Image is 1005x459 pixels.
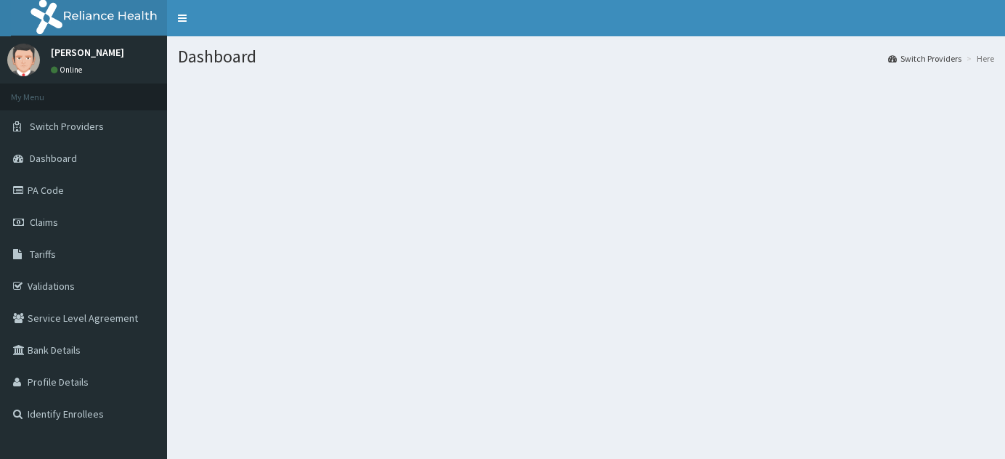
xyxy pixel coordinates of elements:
[30,248,56,261] span: Tariffs
[51,65,86,75] a: Online
[30,152,77,165] span: Dashboard
[51,47,124,57] p: [PERSON_NAME]
[963,52,994,65] li: Here
[30,120,104,133] span: Switch Providers
[7,44,40,76] img: User Image
[178,47,994,66] h1: Dashboard
[888,52,961,65] a: Switch Providers
[30,216,58,229] span: Claims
